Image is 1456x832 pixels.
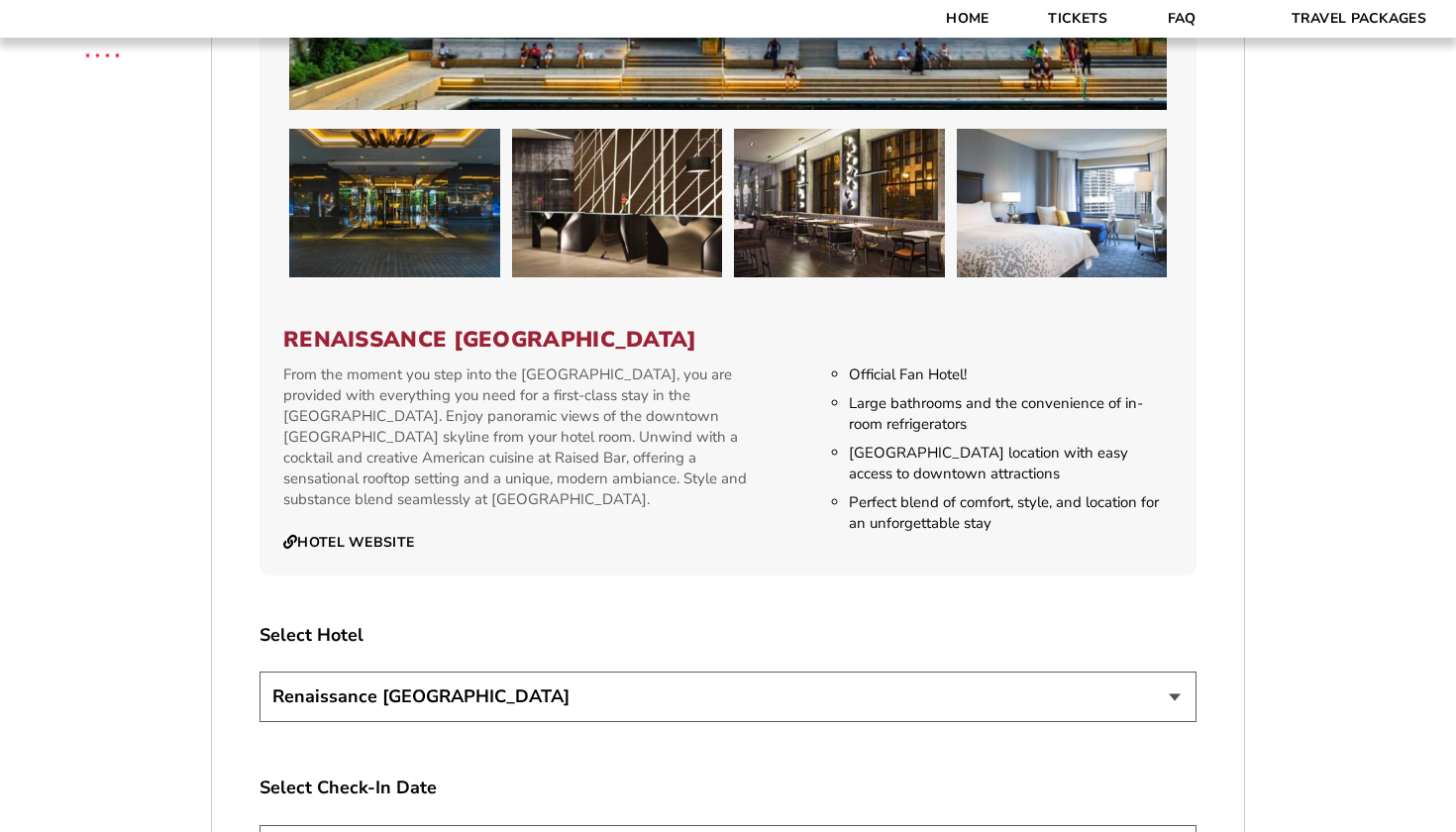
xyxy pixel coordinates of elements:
a: Hotel Website [283,534,414,552]
li: Perfect blend of comfort, style, and location for an unforgettable stay [849,492,1173,534]
li: Official Fan Hotel! [849,364,1173,385]
label: Select Check-In Date [260,776,1196,800]
img: Renaissance Chicago Downtown Hotel [289,129,500,277]
img: Renaissance Chicago Downtown Hotel [957,129,1168,277]
label: Select Hotel [260,623,1196,648]
h3: Renaissance [GEOGRAPHIC_DATA] [283,327,1173,353]
li: Large bathrooms and the convenience of in-room refrigerators [849,393,1173,435]
li: [GEOGRAPHIC_DATA] location with easy access to downtown attractions [849,443,1173,484]
img: Renaissance Chicago Downtown Hotel [512,129,723,277]
p: From the moment you step into the [GEOGRAPHIC_DATA], you are provided with everything you need fo... [283,364,758,510]
img: Renaissance Chicago Downtown Hotel [734,129,945,277]
img: CBS Sports Thanksgiving Classic [59,10,146,96]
